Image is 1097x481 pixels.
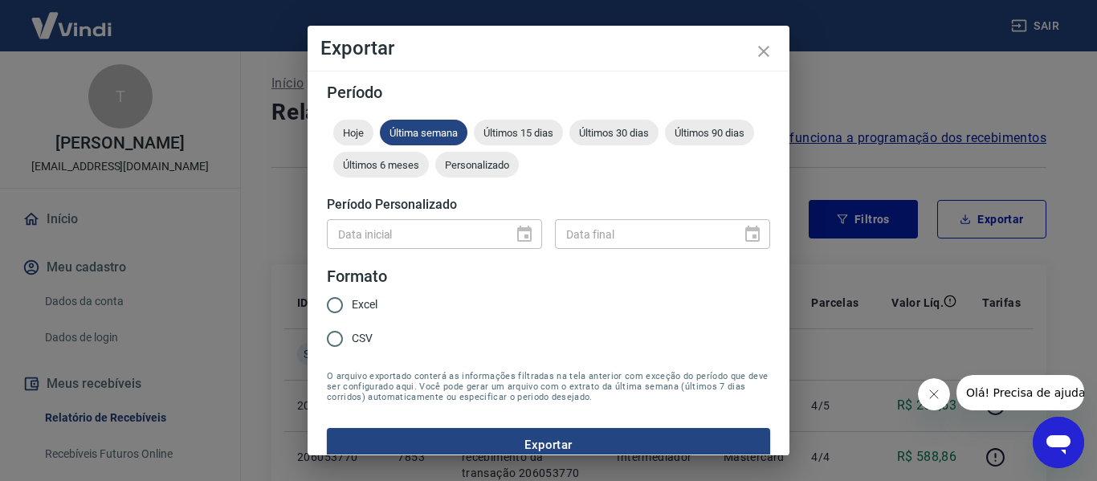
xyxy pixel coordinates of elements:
[380,120,467,145] div: Última semana
[1033,417,1084,468] iframe: Botão para abrir a janela de mensagens
[10,11,135,24] span: Olá! Precisa de ajuda?
[333,152,429,177] div: Últimos 6 meses
[333,120,373,145] div: Hoje
[918,378,950,410] iframe: Fechar mensagem
[327,197,770,213] h5: Período Personalizado
[435,152,519,177] div: Personalizado
[380,127,467,139] span: Última semana
[474,120,563,145] div: Últimos 15 dias
[555,219,730,249] input: DD/MM/YYYY
[327,371,770,402] span: O arquivo exportado conterá as informações filtradas na tela anterior com exceção do período que ...
[435,159,519,171] span: Personalizado
[327,84,770,100] h5: Período
[744,32,783,71] button: close
[352,296,377,313] span: Excel
[956,375,1084,410] iframe: Mensagem da empresa
[327,219,502,249] input: DD/MM/YYYY
[333,127,373,139] span: Hoje
[352,330,373,347] span: CSV
[665,120,754,145] div: Últimos 90 dias
[320,39,777,58] h4: Exportar
[327,428,770,462] button: Exportar
[474,127,563,139] span: Últimos 15 dias
[569,120,659,145] div: Últimos 30 dias
[569,127,659,139] span: Últimos 30 dias
[333,159,429,171] span: Últimos 6 meses
[665,127,754,139] span: Últimos 90 dias
[327,265,387,288] legend: Formato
